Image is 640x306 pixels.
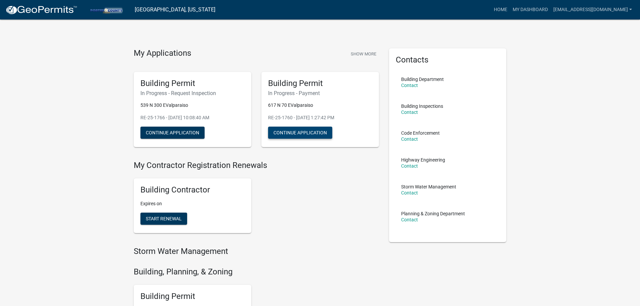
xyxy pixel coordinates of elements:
[134,267,379,277] h4: Building, Planning, & Zoning
[401,211,465,216] p: Planning & Zoning Department
[140,127,205,139] button: Continue Application
[401,110,418,115] a: Contact
[401,190,418,195] a: Contact
[140,90,245,96] h6: In Progress - Request Inspection
[140,79,245,88] h5: Building Permit
[491,3,510,16] a: Home
[135,4,215,15] a: [GEOGRAPHIC_DATA], [US_STATE]
[268,79,372,88] h5: Building Permit
[268,90,372,96] h6: In Progress - Payment
[396,55,500,65] h5: Contacts
[140,292,245,301] h5: Building Permit
[134,161,379,170] h4: My Contractor Registration Renewals
[140,185,245,195] h5: Building Contractor
[348,48,379,59] button: Show More
[510,3,551,16] a: My Dashboard
[401,163,418,169] a: Contact
[401,83,418,88] a: Contact
[140,213,187,225] button: Start Renewal
[140,102,245,109] p: 539 N 300 EValparaiso
[134,247,379,256] h4: Storm Water Management
[401,136,418,142] a: Contact
[146,216,182,221] span: Start Renewal
[401,217,418,222] a: Contact
[134,161,379,238] wm-registration-list-section: My Contractor Registration Renewals
[268,102,372,109] p: 617 N 70 EValparaiso
[140,200,245,207] p: Expires on
[134,48,191,58] h4: My Applications
[401,184,456,189] p: Storm Water Management
[268,127,332,139] button: Continue Application
[140,114,245,121] p: RE-25-1766 - [DATE] 10:08:40 AM
[401,77,444,82] p: Building Department
[268,114,372,121] p: RE-25-1760 - [DATE] 1:27:42 PM
[551,3,635,16] a: [EMAIL_ADDRESS][DOMAIN_NAME]
[401,104,443,108] p: Building Inspections
[401,158,445,162] p: Highway Engineering
[83,5,129,14] img: Porter County, Indiana
[401,131,440,135] p: Code Enforcement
